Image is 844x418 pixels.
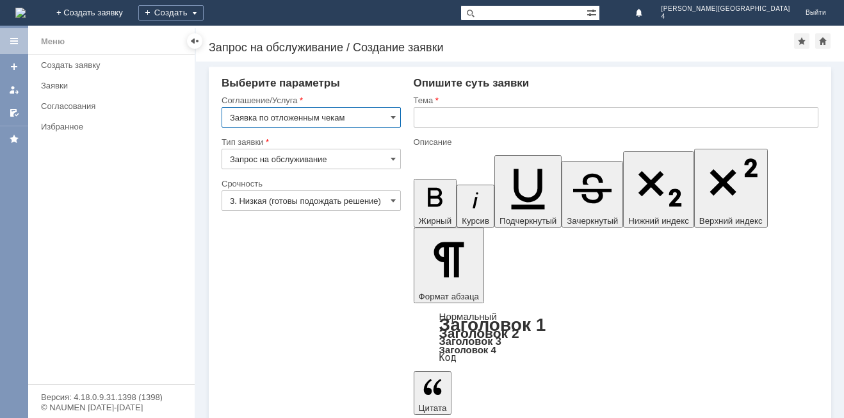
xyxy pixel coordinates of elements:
span: Курсив [462,216,489,226]
div: Формат абзаца [414,312,818,362]
span: Формат абзаца [419,292,479,301]
a: Заголовок 4 [439,344,496,355]
a: Перейти на домашнюю страницу [15,8,26,18]
span: [PERSON_NAME][GEOGRAPHIC_DATA] [661,5,790,13]
a: Заголовок 3 [439,335,501,347]
span: Подчеркнутый [499,216,556,226]
button: Формат абзаца [414,228,484,303]
div: Создать [138,5,204,21]
a: Код [439,352,457,364]
div: © NAUMEN [DATE]-[DATE] [41,403,182,412]
button: Верхний индекс [694,149,768,228]
span: Зачеркнутый [567,216,618,226]
a: Согласования [36,96,192,116]
div: Соглашение/Услуга [222,96,398,104]
span: 4 [661,13,790,21]
div: Срочность [222,180,398,188]
a: Нормальный [439,311,497,322]
div: Версия: 4.18.0.9.31.1398 (1398) [41,393,182,401]
button: Зачеркнутый [562,161,623,228]
div: Заявки [41,81,187,90]
button: Нижний индекс [623,151,694,228]
a: Заявки [36,76,192,96]
button: Курсив [457,185,494,228]
span: Выберите параметры [222,77,340,89]
span: Верхний индекс [699,216,763,226]
div: Согласования [41,101,187,111]
a: Мои заявки [4,79,24,100]
a: Заголовок 2 [439,326,519,340]
img: logo [15,8,26,18]
a: Мои согласования [4,103,24,123]
span: Цитата [419,403,447,413]
a: Создать заявку [4,56,24,77]
div: Создать заявку [41,60,187,70]
button: Цитата [414,371,452,415]
div: Скрыть меню [187,33,202,49]
div: Добавить в избранное [794,33,809,49]
a: Создать заявку [36,55,192,75]
div: Тема [414,96,816,104]
div: Тип заявки [222,138,398,146]
div: Сделать домашней страницей [815,33,831,49]
div: Запрос на обслуживание / Создание заявки [209,41,794,54]
span: Расширенный поиск [587,6,599,18]
span: Опишите суть заявки [414,77,530,89]
button: Подчеркнутый [494,155,562,228]
a: Заголовок 1 [439,315,546,335]
span: Нижний индекс [628,216,689,226]
div: Меню [41,34,65,49]
button: Жирный [414,179,457,228]
span: Жирный [419,216,452,226]
div: Описание [414,138,816,146]
div: Избранное [41,122,173,131]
